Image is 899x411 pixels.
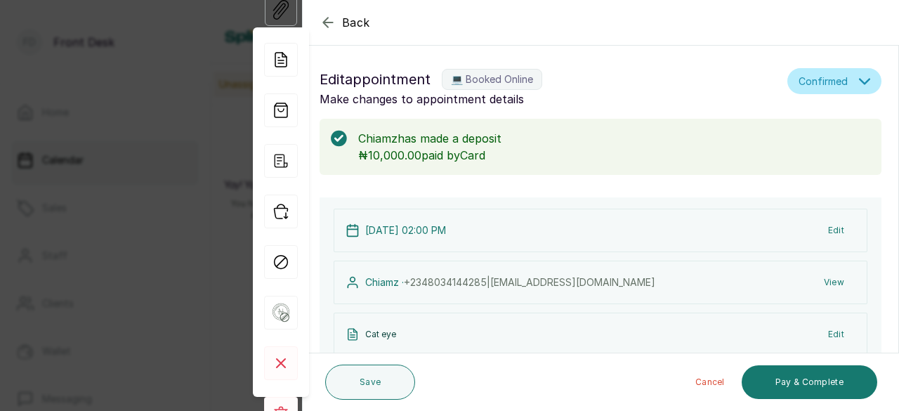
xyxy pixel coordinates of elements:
span: Confirmed [799,74,848,89]
label: 💻 Booked Online [442,69,542,90]
p: [DATE] 02:00 PM [365,223,446,237]
p: Cat eye [365,329,396,340]
span: Edit appointment [320,68,431,91]
button: View [813,270,855,295]
p: ₦10,000.00 paid by Card [358,147,870,164]
button: Edit [817,218,855,243]
p: Chiamz has made a deposit [358,130,870,147]
button: Edit [817,322,855,347]
button: Confirmed [787,68,881,94]
span: Back [342,14,370,31]
button: Back [320,14,370,31]
button: Save [325,365,415,400]
button: Pay & Complete [742,365,877,399]
span: +234 8034144285 | [EMAIL_ADDRESS][DOMAIN_NAME] [404,276,655,288]
p: Chiamz · [365,275,655,289]
p: Make changes to appointment details [320,91,782,107]
button: Cancel [684,365,736,399]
